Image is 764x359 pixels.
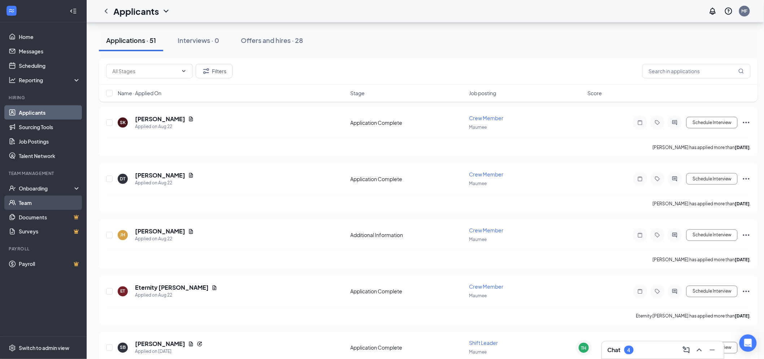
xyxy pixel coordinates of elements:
span: Crew Member [469,284,503,290]
div: Onboarding [19,185,74,192]
div: Offers and hires · 28 [241,36,303,45]
svg: Analysis [9,76,16,84]
svg: Ellipses [742,118,751,127]
a: Sourcing Tools [19,120,81,134]
div: Interviews · 0 [178,36,219,45]
div: TH [581,345,587,351]
div: Applications · 51 [106,36,156,45]
h5: Eternity [PERSON_NAME] [135,284,209,292]
a: SurveysCrown [19,224,81,239]
div: Switch to admin view [19,345,69,352]
div: Applied on [DATE] [135,348,203,355]
span: Maumee [469,124,487,130]
svg: Tag [653,232,662,238]
span: Crew Member [469,227,503,234]
b: [DATE] [735,145,750,150]
p: [PERSON_NAME] has applied more than . [652,201,751,207]
svg: Note [636,289,644,294]
button: Schedule Interview [686,286,738,297]
span: Maumee [469,293,487,299]
svg: UserCheck [9,185,16,192]
a: Job Postings [19,134,81,149]
svg: ChevronLeft [102,7,110,16]
svg: ChevronDown [181,68,187,74]
div: DT [120,176,126,182]
svg: Document [188,172,194,178]
div: Applied on Aug 22 [135,179,194,187]
a: Team [19,196,81,210]
svg: Ellipses [742,231,751,240]
button: ChevronUp [694,344,705,356]
h5: [PERSON_NAME] [135,228,185,236]
b: [DATE] [735,314,750,319]
p: [PERSON_NAME] has applied more than . [652,144,751,150]
input: Search in applications [642,64,751,78]
svg: Document [188,116,194,122]
span: Score [587,89,602,97]
div: Team Management [9,170,79,176]
h5: [PERSON_NAME] [135,171,185,179]
div: Application Complete [351,175,465,183]
svg: ActiveChat [670,176,679,182]
span: Name · Applied On [118,89,161,97]
svg: Note [636,176,644,182]
div: Application Complete [351,288,465,295]
h1: Applicants [113,5,159,17]
svg: WorkstreamLogo [8,7,15,14]
svg: ActiveChat [670,289,679,294]
div: Payroll [9,246,79,252]
div: Hiring [9,95,79,101]
button: Filter Filters [196,64,233,78]
button: Minimize [707,344,718,356]
span: Shift Leader [469,340,498,346]
svg: Ellipses [742,287,751,296]
span: Job posting [469,89,496,97]
svg: Tag [653,176,662,182]
a: Home [19,30,81,44]
svg: Note [636,232,644,238]
svg: Reapply [197,341,203,347]
div: Applied on Aug 22 [135,236,194,243]
a: Applicants [19,105,81,120]
div: Application Complete [351,344,465,351]
div: 4 [628,347,630,353]
span: Stage [351,89,365,97]
svg: Document [188,341,194,347]
a: Scheduling [19,58,81,73]
div: Additional Information [351,232,465,239]
svg: Tag [653,289,662,294]
div: Applied on Aug 22 [135,292,217,299]
span: Maumee [469,237,487,242]
svg: Settings [9,345,16,352]
span: Maumee [469,350,487,355]
svg: ChevronDown [162,7,170,16]
svg: Document [212,285,217,291]
b: [DATE] [735,201,750,206]
a: Talent Network [19,149,81,163]
svg: Ellipses [742,175,751,183]
a: PayrollCrown [19,257,81,271]
span: Crew Member [469,115,503,121]
svg: QuestionInfo [724,7,733,16]
a: Messages [19,44,81,58]
span: Maumee [469,181,487,186]
svg: Document [188,229,194,235]
h3: Chat [608,346,621,354]
svg: Minimize [708,346,717,354]
div: JH [120,232,125,238]
svg: ComposeMessage [682,346,691,354]
span: Crew Member [469,171,503,178]
div: SK [120,119,126,126]
div: ET [121,288,125,294]
a: DocumentsCrown [19,210,81,224]
div: Application Complete [351,119,465,126]
div: MF [742,8,748,14]
svg: ActiveChat [670,120,679,126]
button: ComposeMessage [681,344,692,356]
button: Schedule Interview [686,229,738,241]
button: Schedule Interview [686,173,738,185]
svg: Notifications [708,7,717,16]
input: All Stages [112,67,178,75]
svg: Note [636,120,644,126]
